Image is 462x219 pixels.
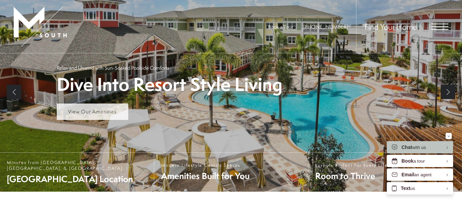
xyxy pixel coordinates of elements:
a: Book a Tour [268,23,293,30]
span: [PHONE_NUMBER] [303,23,348,30]
span: [GEOGRAPHIC_DATA] Location [7,173,147,185]
a: View Our Amenities [57,104,128,120]
span: Minutes from [GEOGRAPHIC_DATA], [GEOGRAPHIC_DATA], & [GEOGRAPHIC_DATA] [7,160,147,171]
a: Call Us at 813-570-8014 [303,23,348,30]
a: Previous [7,85,21,99]
a: Layouts Perfect For Every Lifestyle [308,153,462,192]
span: Amenities Built for You [161,170,250,182]
span: Room to Thrive [315,170,399,182]
span: View Our Amenities [68,108,117,115]
p: Dive Into Resort Style Living [57,75,282,94]
img: MSouth [14,7,67,46]
button: Open Menu [431,24,448,30]
span: Layouts Perfect For Every Lifestyle [315,162,399,168]
p: Relax and Unwind with Sun-Soaked Poolside Comforts [57,64,169,71]
a: Modern Lifestyle Centric Spaces [154,153,308,192]
span: Modern Lifestyle Centric Spaces [161,162,250,168]
a: Find Your Home [365,21,417,32]
a: Next [441,85,455,99]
